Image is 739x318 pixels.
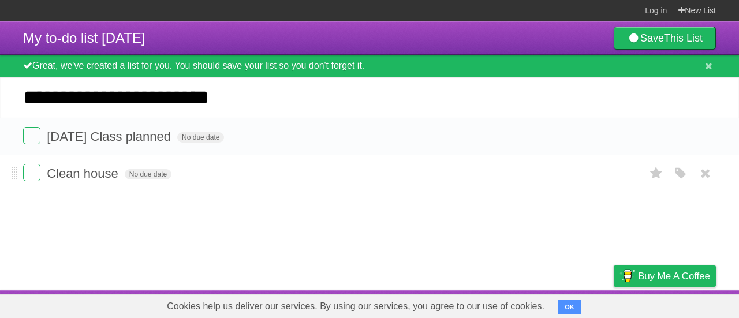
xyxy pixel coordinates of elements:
img: Buy me a coffee [619,266,635,286]
a: Buy me a coffee [614,265,716,287]
a: Developers [498,293,545,315]
a: Suggest a feature [643,293,716,315]
span: Buy me a coffee [638,266,710,286]
label: Star task [645,164,667,183]
a: Privacy [599,293,629,315]
label: Done [23,127,40,144]
b: This List [664,32,703,44]
span: No due date [177,132,224,143]
span: Cookies help us deliver our services. By using our services, you agree to our use of cookies. [155,295,556,318]
span: No due date [125,169,171,179]
button: OK [558,300,581,314]
span: [DATE] Class planned [47,129,174,144]
label: Done [23,164,40,181]
a: SaveThis List [614,27,716,50]
a: About [460,293,484,315]
a: Terms [559,293,585,315]
span: My to-do list [DATE] [23,30,145,46]
span: Clean house [47,166,121,181]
